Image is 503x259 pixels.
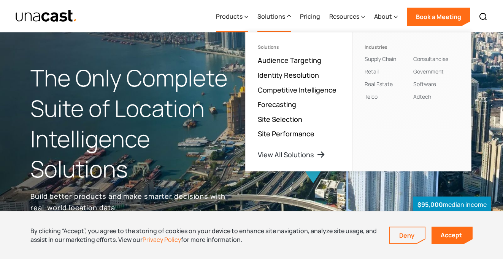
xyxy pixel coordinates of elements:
[258,70,319,80] a: Identity Resolution
[258,129,314,138] a: Site Performance
[329,12,359,21] div: Resources
[257,12,285,21] div: Solutions
[143,235,181,244] a: Privacy Policy
[15,10,77,23] a: home
[258,150,325,159] a: View All Solutions
[245,32,471,171] nav: Solutions
[329,1,365,32] div: Resources
[413,93,431,100] a: Adtech
[257,1,291,32] div: Solutions
[479,12,488,21] img: Search icon
[30,190,228,213] p: Build better products and make smarter decisions with real-world location data.
[374,12,392,21] div: About
[216,12,243,21] div: Products
[258,115,302,124] a: Site Selection
[258,100,296,109] a: Forecasting
[300,1,320,32] a: Pricing
[365,55,396,62] a: Supply Chain
[365,45,410,50] div: Industries
[417,200,443,209] strong: $95,000
[365,80,393,88] a: Real Estate
[413,80,436,88] a: Software
[365,93,378,100] a: Telco
[432,227,473,244] a: Accept
[15,10,77,23] img: Unacast text logo
[413,68,444,75] a: Government
[258,85,336,94] a: Competitive Intelligence
[30,227,378,244] div: By clicking “Accept”, you agree to the storing of cookies on your device to enhance site navigati...
[365,68,379,75] a: Retail
[258,56,321,65] a: Audience Targeting
[407,8,470,26] a: Book a Meeting
[374,1,398,32] div: About
[413,197,491,213] div: median income
[258,45,340,50] div: Solutions
[390,227,425,243] a: Deny
[413,55,448,62] a: Consultancies
[216,1,248,32] div: Products
[30,63,252,184] h1: The Only Complete Suite of Location Intelligence Solutions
